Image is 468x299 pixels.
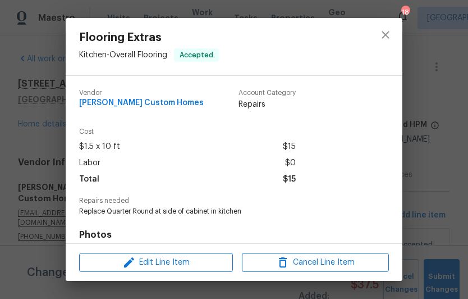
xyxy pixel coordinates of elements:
button: close [372,21,399,48]
h4: Photos [79,229,389,241]
span: Account Category [238,89,296,97]
span: Cancel Line Item [245,256,386,270]
span: Replace Quarter Round at side of cabinet in kitchen [79,207,358,216]
span: Cost [79,128,296,135]
span: Labor [79,155,100,171]
span: $0 [285,155,296,171]
button: Edit Line Item [79,253,233,273]
span: Edit Line Item [82,256,230,270]
span: Kitchen - Overall Flooring [79,51,167,59]
button: Cancel Line Item [242,253,389,273]
div: 18 [401,7,409,18]
span: Repairs [238,99,296,110]
span: $15 [283,139,296,155]
span: Flooring Extras [79,31,219,44]
span: Vendor [79,89,204,97]
span: Repairs needed [79,197,389,205]
span: $1.5 x 10 ft [79,139,120,155]
span: Total [79,171,99,188]
span: $15 [283,171,296,188]
span: [PERSON_NAME] Custom Homes [79,99,204,107]
span: Accepted [175,49,218,61]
